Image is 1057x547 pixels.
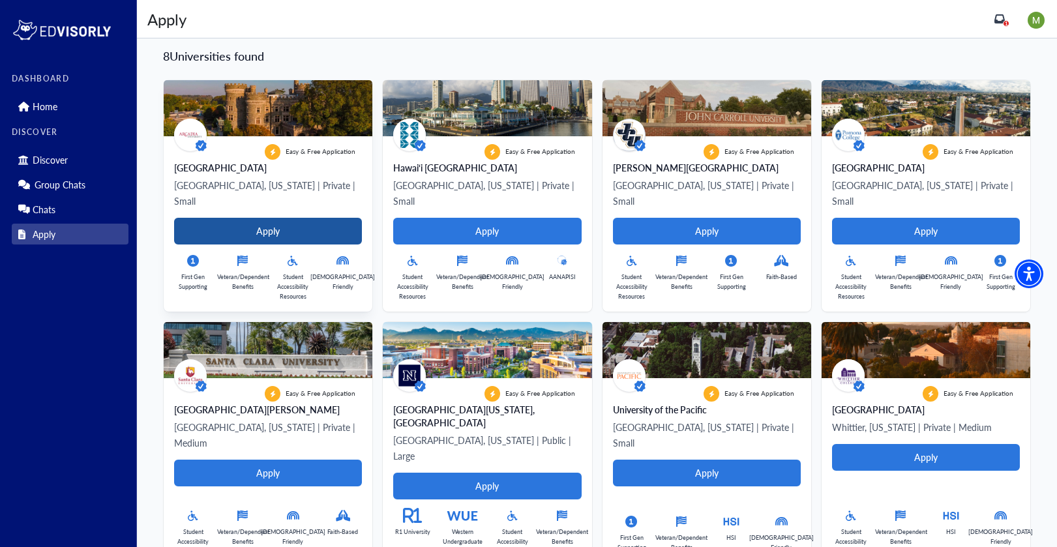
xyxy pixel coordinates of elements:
[147,7,186,31] div: Apply
[484,144,500,160] img: apply-label
[393,403,581,429] div: [GEOGRAPHIC_DATA][US_STATE], [GEOGRAPHIC_DATA]
[174,119,207,151] img: avatar
[613,119,646,151] img: avatar
[484,386,575,402] div: Easy & Free Application
[981,272,1020,291] p: First Gen Supporting
[603,322,811,378] img: university-of-the-pacific-original-background.jpg
[274,272,312,301] p: Student Accessibility Resources
[655,272,707,291] p: Veteran/Dependent Benefits
[265,144,355,160] div: Easy & Free Application
[393,272,432,301] p: Student Accessibility Resources
[261,527,325,546] p: [DEMOGRAPHIC_DATA] Friendly
[613,177,801,209] p: [GEOGRAPHIC_DATA], [US_STATE] | Private | Small
[832,177,1020,209] p: [GEOGRAPHIC_DATA], [US_STATE] | Private | Small
[383,80,591,312] a: avatar apply-labelEasy & Free ApplicationHawai‘i [GEOGRAPHIC_DATA][GEOGRAPHIC_DATA], [US_STATE] |...
[613,419,801,451] p: [GEOGRAPHIC_DATA], [US_STATE] | Private | Small
[613,460,801,486] button: Apply
[164,322,372,378] img: santa-clara-university-background.jpg
[1028,12,1045,29] img: image
[174,218,362,244] button: Apply
[713,272,751,291] p: First Gen Supporting
[33,155,68,166] p: Discover
[327,527,358,537] p: Faith-Based
[174,359,207,392] img: avatar
[968,527,1033,546] p: [DEMOGRAPHIC_DATA] Friendly
[265,386,280,402] img: apply-label
[875,527,927,546] p: Veteran/Dependent Benefits
[217,272,269,291] p: Veteran/Dependent Benefits
[12,96,128,117] div: Home
[217,527,269,546] p: Veteran/Dependent Benefits
[12,149,128,170] div: Discover
[832,272,871,301] p: Student Accessibility Resources
[12,128,128,137] label: DISCOVER
[1005,20,1008,27] span: 1
[923,386,938,402] img: apply-label
[174,460,362,486] button: Apply
[875,272,927,291] p: Veteran/Dependent Benefits
[832,359,865,392] img: avatar
[726,533,736,542] p: HSI
[393,432,581,464] p: [GEOGRAPHIC_DATA], [US_STATE] | Public | Large
[310,272,375,291] p: [DEMOGRAPHIC_DATA] Friendly
[822,80,1030,312] a: avatar apply-labelEasy & Free Application[GEOGRAPHIC_DATA][GEOGRAPHIC_DATA], [US_STATE] | Private...
[174,161,362,174] div: [GEOGRAPHIC_DATA]
[393,119,426,151] img: avatar
[704,386,719,402] img: apply-label
[923,144,938,160] img: apply-label
[12,224,128,244] div: Apply
[164,80,372,136] img: arcadia-university-background.jpg
[613,161,801,174] div: [PERSON_NAME][GEOGRAPHIC_DATA]
[603,80,811,136] img: john-carroll-university-background.jpg
[484,386,500,402] img: apply-label
[393,177,581,209] p: [GEOGRAPHIC_DATA], [US_STATE] | Private | Small
[822,322,1030,378] img: Cover%20Photo.png
[393,359,426,392] img: avatar
[704,144,719,160] img: apply-label
[832,218,1020,244] button: Apply
[174,177,362,209] p: [GEOGRAPHIC_DATA], [US_STATE] | Private | Small
[174,272,213,291] p: First Gen Supporting
[613,403,801,416] div: University of the Pacific
[33,229,55,240] p: Apply
[163,49,1031,63] h5: 8 Universities found
[613,359,646,392] img: avatar
[1015,259,1043,288] div: Accessibility Menu
[480,272,544,291] p: [DEMOGRAPHIC_DATA] Friendly
[822,80,1030,136] img: pomona-college-original-background.jpg
[832,161,1020,174] div: [GEOGRAPHIC_DATA]
[12,74,128,83] label: DASHBOARD
[704,144,794,160] div: Easy & Free Application
[832,444,1020,471] button: Apply
[994,14,1005,24] a: inbox
[12,17,112,43] img: logo
[12,174,128,195] div: Group Chats
[946,527,956,537] p: HSI
[33,101,57,112] p: Home
[766,272,797,282] p: Faith-Based
[393,218,581,244] button: Apply
[832,419,1020,435] p: Whittier, [US_STATE] | Private | Medium
[613,272,651,301] p: Student Accessibility Resources
[536,527,588,546] p: Veteran/Dependent Benefits
[832,403,1020,416] div: [GEOGRAPHIC_DATA]
[919,272,983,291] p: [DEMOGRAPHIC_DATA] Friendly
[395,527,430,537] p: R1 University
[393,473,581,499] button: Apply
[436,272,488,291] p: Veteran/Dependent Benefits
[35,179,85,190] p: Group Chats
[33,204,55,215] p: Chats
[613,218,801,244] button: Apply
[704,386,794,402] div: Easy & Free Application
[164,80,372,312] a: avatar apply-labelEasy & Free Application[GEOGRAPHIC_DATA][GEOGRAPHIC_DATA], [US_STATE] | Private...
[383,80,591,136] img: Main%20Banner.png
[12,199,128,220] div: Chats
[174,419,362,451] p: [GEOGRAPHIC_DATA], [US_STATE] | Private | Medium
[923,144,1013,160] div: Easy & Free Application
[265,144,280,160] img: apply-label
[923,386,1013,402] div: Easy & Free Application
[484,144,575,160] div: Easy & Free Application
[174,403,362,416] div: [GEOGRAPHIC_DATA][PERSON_NAME]
[603,80,811,312] a: avatar apply-labelEasy & Free Application[PERSON_NAME][GEOGRAPHIC_DATA][GEOGRAPHIC_DATA], [US_STA...
[383,322,591,378] img: Main%20Banner.png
